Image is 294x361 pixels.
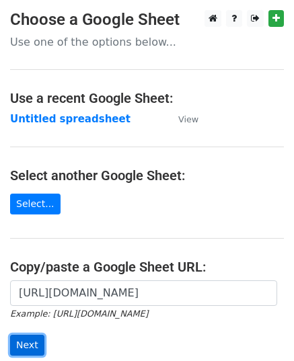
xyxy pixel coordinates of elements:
h4: Copy/paste a Google Sheet URL: [10,259,284,275]
h3: Choose a Google Sheet [10,10,284,30]
input: Paste your Google Sheet URL here [10,280,277,306]
small: Example: [URL][DOMAIN_NAME] [10,309,148,319]
h4: Use a recent Google Sheet: [10,90,284,106]
a: Untitled spreadsheet [10,113,131,125]
a: Select... [10,194,61,214]
a: View [165,113,198,125]
p: Use one of the options below... [10,35,284,49]
input: Next [10,335,44,356]
small: View [178,114,198,124]
iframe: Chat Widget [227,296,294,361]
h4: Select another Google Sheet: [10,167,284,184]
